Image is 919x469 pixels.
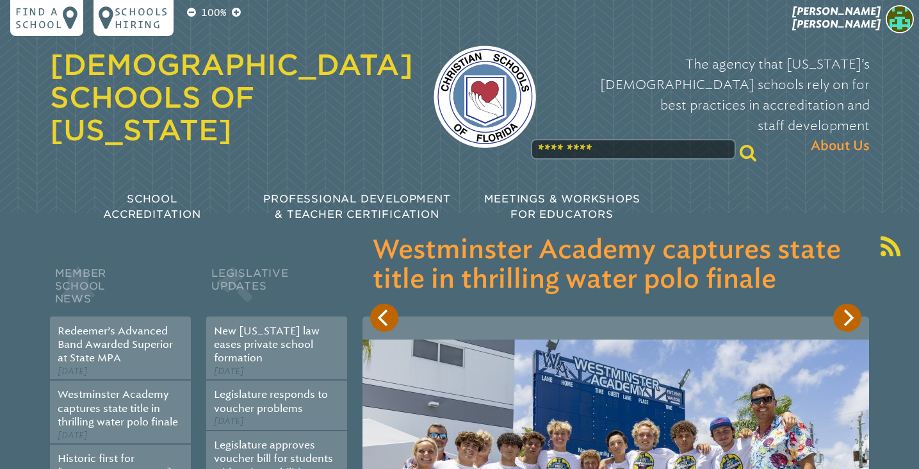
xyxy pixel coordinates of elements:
a: Westminster Academy captures state title in thrilling water polo finale [58,388,178,428]
a: [DEMOGRAPHIC_DATA] Schools of [US_STATE] [50,48,413,147]
a: Legislature responds to voucher problems [214,388,328,414]
button: Next [833,304,861,332]
span: [PERSON_NAME] [PERSON_NAME] [792,5,881,30]
span: [DATE] [58,430,88,441]
span: [DATE] [58,366,88,377]
img: csf-logo-web-colors.png [434,45,536,148]
p: The agency that [US_STATE]’s [DEMOGRAPHIC_DATA] schools rely on for best practices in accreditati... [557,54,870,156]
button: Previous [370,304,398,332]
p: Schools Hiring [115,5,168,31]
span: Professional Development & Teacher Certification [263,193,450,220]
img: d5c76e4ae19c393025e12bd6ab44915b [886,5,914,33]
span: [DATE] [214,366,244,377]
span: Meetings & Workshops for Educators [484,193,640,220]
span: School Accreditation [103,193,200,220]
p: Find a school [15,5,63,31]
p: 100% [199,5,229,21]
h3: Westminster Academy captures state title in thrilling water polo finale [373,236,859,295]
span: About Us [811,136,870,156]
span: [DATE] [214,416,244,427]
span: Education News & Legislative Updates [699,193,835,220]
a: New [US_STATE] law eases private school formation [214,325,320,365]
h2: Member School News [50,264,191,317]
h2: Legislative Updates [206,264,347,317]
a: Redeemer’s Advanced Band Awarded Superior at State MPA [58,325,173,365]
